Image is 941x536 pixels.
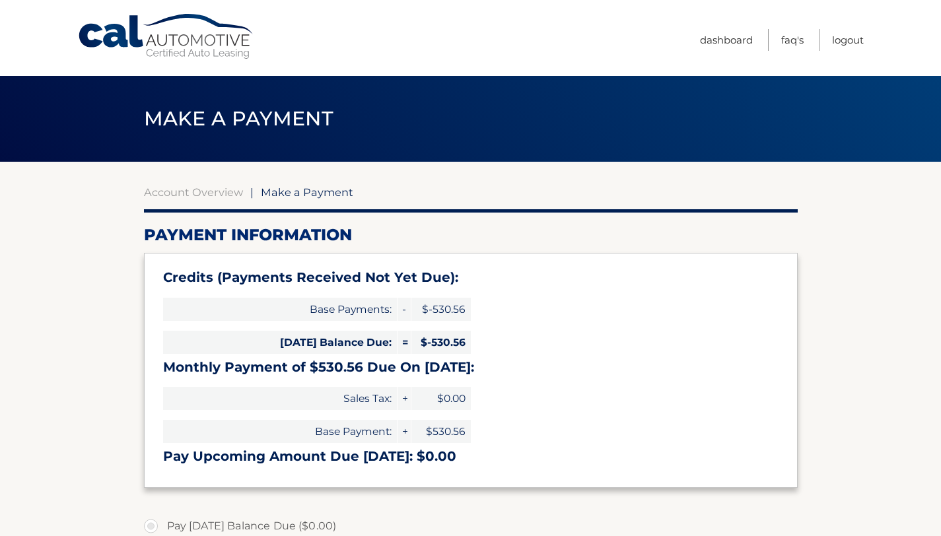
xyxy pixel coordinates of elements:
[144,106,333,131] span: Make a Payment
[700,29,753,51] a: Dashboard
[411,420,471,443] span: $530.56
[144,225,798,245] h2: Payment Information
[411,387,471,410] span: $0.00
[77,13,256,60] a: Cal Automotive
[781,29,804,51] a: FAQ's
[398,420,411,443] span: +
[411,298,471,321] span: $-530.56
[163,359,779,376] h3: Monthly Payment of $530.56 Due On [DATE]:
[398,298,411,321] span: -
[163,448,779,465] h3: Pay Upcoming Amount Due [DATE]: $0.00
[261,185,353,199] span: Make a Payment
[398,331,411,354] span: =
[250,185,254,199] span: |
[411,331,471,354] span: $-530.56
[163,269,779,286] h3: Credits (Payments Received Not Yet Due):
[144,185,243,199] a: Account Overview
[163,331,397,354] span: [DATE] Balance Due:
[163,387,397,410] span: Sales Tax:
[163,420,397,443] span: Base Payment:
[163,298,397,321] span: Base Payments:
[832,29,864,51] a: Logout
[398,387,411,410] span: +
